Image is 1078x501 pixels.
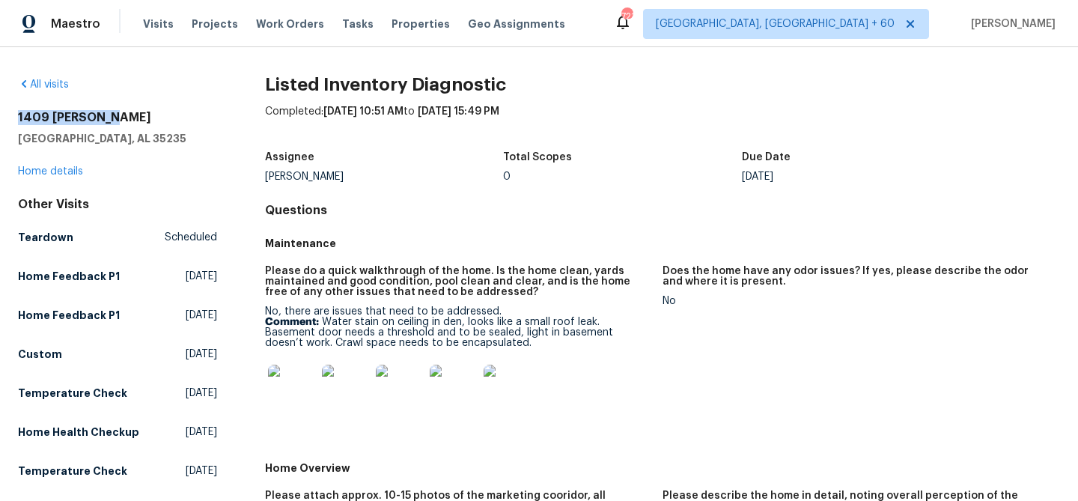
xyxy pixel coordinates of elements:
[265,104,1060,143] div: Completed: to
[265,317,319,327] b: Comment:
[265,152,314,163] h5: Assignee
[265,77,1060,92] h2: Listed Inventory Diagnostic
[323,106,404,117] span: [DATE] 10:51 AM
[265,236,1060,251] h5: Maintenance
[265,266,651,297] h5: Please do a quick walkthrough of the home. Is the home clean, yards maintained and good condition...
[18,230,73,245] h5: Teardown
[143,16,174,31] span: Visits
[18,308,120,323] h5: Home Feedback P1
[18,269,120,284] h5: Home Feedback P1
[18,380,217,407] a: Temperature Check[DATE]
[18,79,69,90] a: All visits
[392,16,450,31] span: Properties
[18,419,217,446] a: Home Health Checkup[DATE]
[742,171,981,182] div: [DATE]
[186,425,217,440] span: [DATE]
[18,110,217,125] h2: 1409 [PERSON_NAME]
[256,16,324,31] span: Work Orders
[18,263,217,290] a: Home Feedback P1[DATE]
[186,464,217,479] span: [DATE]
[265,171,504,182] div: [PERSON_NAME]
[18,458,217,485] a: Temperature Check[DATE]
[192,16,238,31] span: Projects
[51,16,100,31] span: Maestro
[503,152,572,163] h5: Total Scopes
[656,16,895,31] span: [GEOGRAPHIC_DATA], [GEOGRAPHIC_DATA] + 60
[18,131,217,146] h5: [GEOGRAPHIC_DATA], AL 35235
[742,152,791,163] h5: Due Date
[265,317,651,348] p: Water stain on ceiling in den, looks like a small roof leak. Basement door needs a threshold and ...
[18,464,127,479] h5: Temperature Check
[18,166,83,177] a: Home details
[965,16,1056,31] span: [PERSON_NAME]
[18,302,217,329] a: Home Feedback P1[DATE]
[186,308,217,323] span: [DATE]
[621,9,632,24] div: 721
[342,19,374,29] span: Tasks
[265,306,651,422] div: No, there are issues that need to be addressed.
[418,106,499,117] span: [DATE] 15:49 PM
[663,296,1048,306] div: No
[18,197,217,212] div: Other Visits
[18,386,127,401] h5: Temperature Check
[663,266,1048,287] h5: Does the home have any odor issues? If yes, please describe the odor and where it is present.
[186,269,217,284] span: [DATE]
[18,224,217,251] a: TeardownScheduled
[265,461,1060,476] h5: Home Overview
[186,347,217,362] span: [DATE]
[165,230,217,245] span: Scheduled
[265,203,1060,218] h4: Questions
[18,425,139,440] h5: Home Health Checkup
[18,341,217,368] a: Custom[DATE]
[18,347,62,362] h5: Custom
[468,16,565,31] span: Geo Assignments
[503,171,742,182] div: 0
[186,386,217,401] span: [DATE]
